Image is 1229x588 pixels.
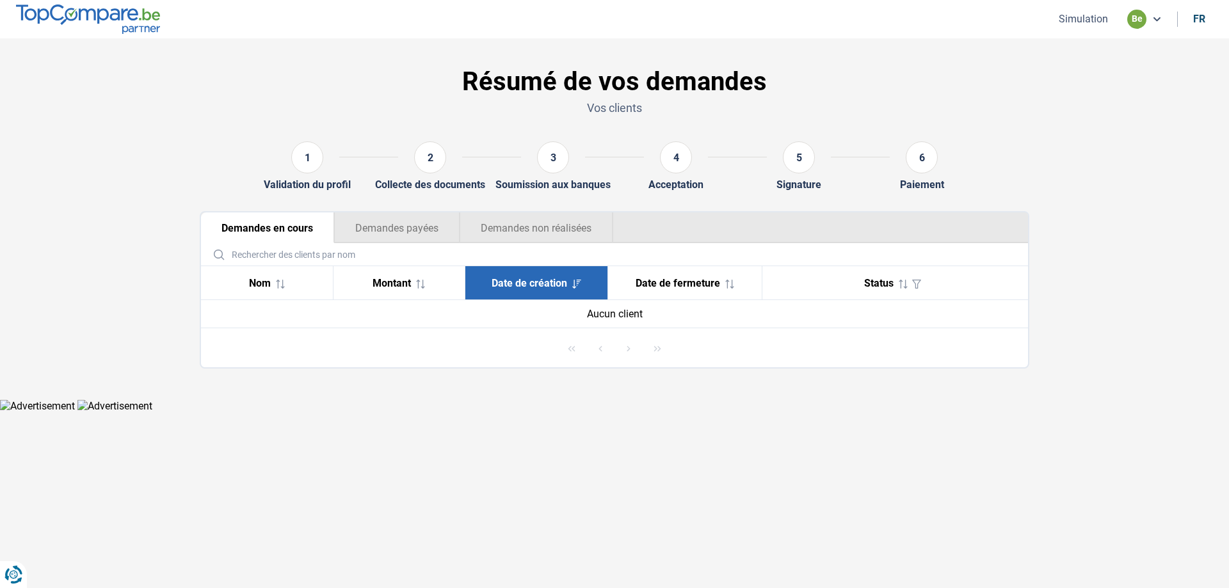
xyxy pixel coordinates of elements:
span: Montant [373,277,411,289]
div: Signature [776,179,821,191]
p: Vos clients [200,100,1029,116]
button: Simulation [1055,12,1112,26]
img: Advertisement [77,400,152,412]
button: Last Page [645,335,670,361]
div: 2 [414,141,446,173]
span: Nom [249,277,271,289]
div: Paiement [900,179,944,191]
button: Demandes en cours [201,212,334,243]
span: Status [864,277,894,289]
img: TopCompare.be [16,4,160,33]
div: Collecte des documents [375,179,485,191]
input: Rechercher des clients par nom [206,243,1023,266]
button: Previous Page [588,335,613,361]
div: 4 [660,141,692,173]
div: be [1127,10,1146,29]
div: 3 [537,141,569,173]
div: fr [1193,13,1205,25]
button: Demandes payées [334,212,460,243]
div: Aucun client [211,308,1018,320]
h1: Résumé de vos demandes [200,67,1029,97]
div: 6 [906,141,938,173]
button: Demandes non réalisées [460,212,613,243]
div: Acceptation [648,179,703,191]
div: 1 [291,141,323,173]
button: First Page [559,335,584,361]
button: Next Page [616,335,641,361]
span: Date de création [492,277,567,289]
div: 5 [783,141,815,173]
div: Validation du profil [264,179,351,191]
span: Date de fermeture [636,277,720,289]
div: Soumission aux banques [495,179,611,191]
